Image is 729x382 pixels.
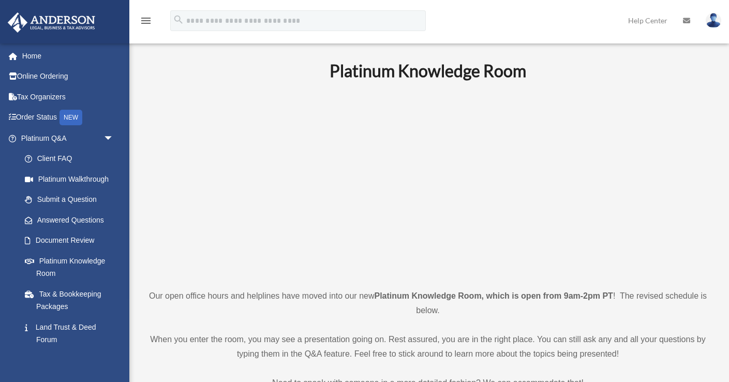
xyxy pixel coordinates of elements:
[140,14,152,27] i: menu
[706,13,721,28] img: User Pic
[14,251,124,284] a: Platinum Knowledge Room
[14,284,129,317] a: Tax & Bookkeeping Packages
[7,86,129,107] a: Tax Organizers
[14,169,129,189] a: Platinum Walkthrough
[140,18,152,27] a: menu
[330,61,526,81] b: Platinum Knowledge Room
[14,210,129,230] a: Answered Questions
[147,289,708,318] p: Our open office hours and helplines have moved into our new ! The revised schedule is below.
[173,14,184,25] i: search
[147,332,708,361] p: When you enter the room, you may see a presentation going on. Rest assured, you are in the right ...
[59,110,82,125] div: NEW
[5,12,98,33] img: Anderson Advisors Platinum Portal
[103,128,124,149] span: arrow_drop_down
[14,189,129,210] a: Submit a Question
[7,46,129,66] a: Home
[7,107,129,128] a: Order StatusNEW
[14,230,129,251] a: Document Review
[14,149,129,169] a: Client FAQ
[7,128,129,149] a: Platinum Q&Aarrow_drop_down
[273,95,583,270] iframe: 231110_Toby_KnowledgeRoom
[375,291,613,300] strong: Platinum Knowledge Room, which is open from 9am-2pm PT
[14,317,129,350] a: Land Trust & Deed Forum
[7,66,129,87] a: Online Ordering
